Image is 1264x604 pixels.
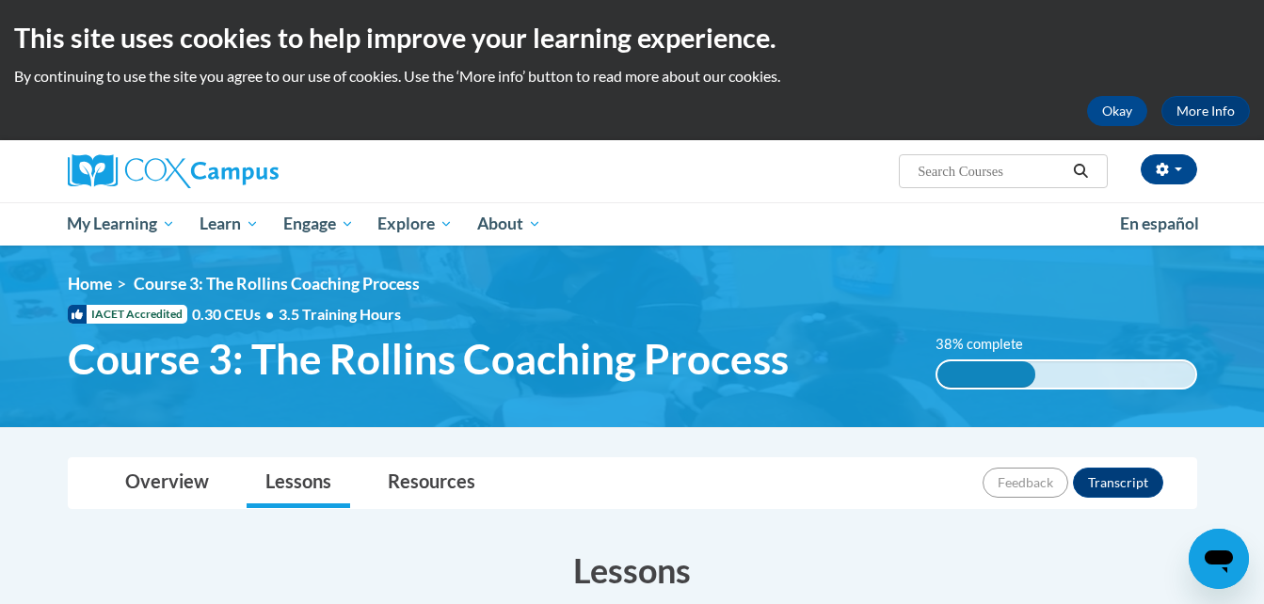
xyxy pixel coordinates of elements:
[106,458,228,508] a: Overview
[477,213,541,235] span: About
[465,202,553,246] a: About
[187,202,271,246] a: Learn
[68,547,1197,594] h3: Lessons
[369,458,494,508] a: Resources
[1120,214,1199,233] span: En español
[200,213,259,235] span: Learn
[134,274,420,294] span: Course 3: The Rollins Coaching Process
[1141,154,1197,184] button: Account Settings
[56,202,188,246] a: My Learning
[377,213,453,235] span: Explore
[1073,468,1163,498] button: Transcript
[983,468,1068,498] button: Feedback
[916,160,1066,183] input: Search Courses
[68,334,789,384] span: Course 3: The Rollins Coaching Process
[14,19,1250,56] h2: This site uses cookies to help improve your learning experience.
[1108,204,1211,244] a: En español
[1087,96,1147,126] button: Okay
[1189,529,1249,589] iframe: Button to launch messaging window
[283,213,354,235] span: Engage
[67,213,175,235] span: My Learning
[936,334,1044,355] label: 38% complete
[937,361,1035,388] div: 38% complete
[14,66,1250,87] p: By continuing to use the site you agree to our use of cookies. Use the ‘More info’ button to read...
[279,305,401,323] span: 3.5 Training Hours
[68,305,187,324] span: IACET Accredited
[68,274,112,294] a: Home
[1066,160,1095,183] button: Search
[265,305,274,323] span: •
[192,304,279,325] span: 0.30 CEUs
[271,202,366,246] a: Engage
[1161,96,1250,126] a: More Info
[365,202,465,246] a: Explore
[68,154,279,188] img: Cox Campus
[247,458,350,508] a: Lessons
[40,202,1225,246] div: Main menu
[68,154,425,188] a: Cox Campus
